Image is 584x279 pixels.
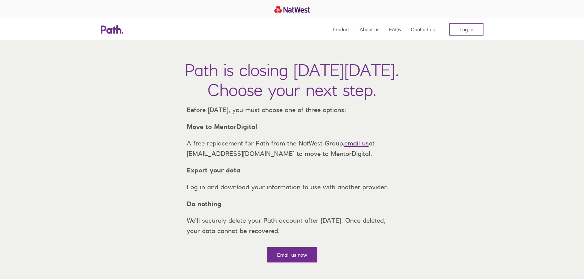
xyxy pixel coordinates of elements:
[182,182,403,192] p: Log in and download your information to use with another provider.
[360,18,379,40] a: About us
[187,200,221,208] strong: Do nothing
[267,247,317,262] a: Email us now
[333,18,350,40] a: Product
[182,215,403,236] p: We’ll securely delete your Path account after [DATE]. Once deleted, your data cannot be recovered.
[187,123,257,130] strong: Move to MentorDigital
[185,60,399,100] h1: Path is closing [DATE][DATE]. Choose your next step.
[182,138,403,159] p: A free replacement for Path from the NatWest Group, at [EMAIL_ADDRESS][DOMAIN_NAME] to move to Me...
[344,139,369,147] a: email us
[187,166,240,174] strong: Export your data
[449,23,483,36] a: Log in
[411,18,435,40] a: Contact us
[182,105,403,115] p: Before [DATE], you must choose one of three options:
[389,18,401,40] a: FAQs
